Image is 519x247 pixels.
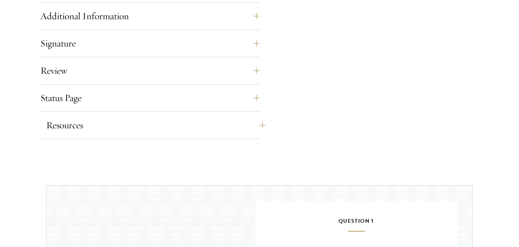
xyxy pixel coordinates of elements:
h5: Question 1 [279,216,434,232]
button: Resources [46,116,265,134]
button: Signature [40,34,260,53]
button: Additional Information [40,7,260,25]
button: Status Page [40,89,260,107]
button: Review [40,61,260,80]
